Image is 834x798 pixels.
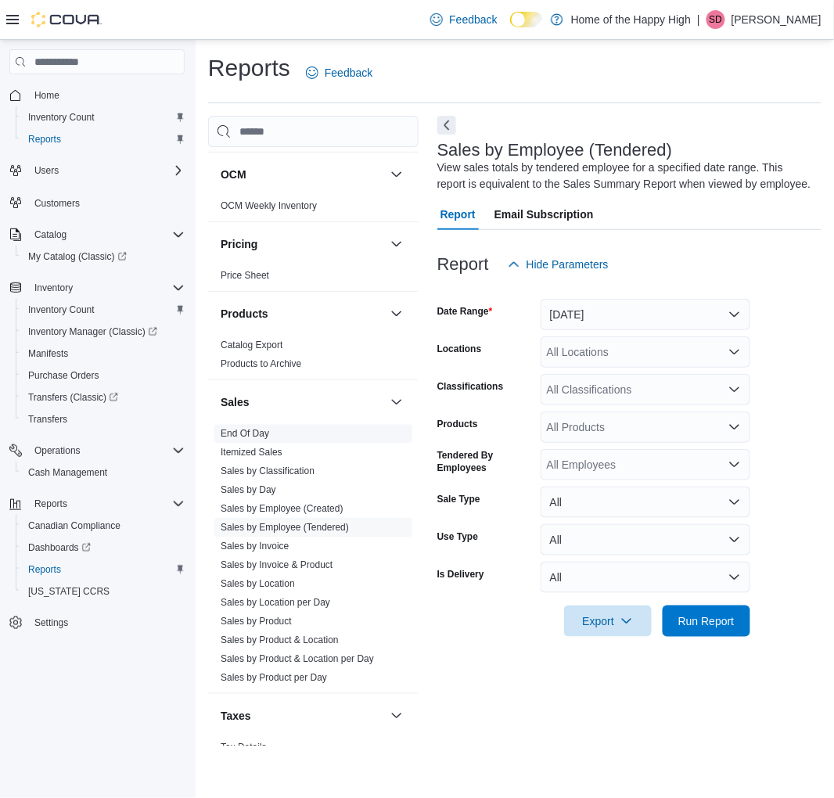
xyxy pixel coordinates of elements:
span: Inventory Count [28,304,95,316]
span: Reports [34,498,67,510]
a: Canadian Compliance [22,516,127,535]
span: [US_STATE] CCRS [28,585,110,598]
span: Sales by Product per Day [221,671,327,684]
span: Users [34,164,59,177]
a: Manifests [22,344,74,363]
button: Open list of options [728,346,741,358]
span: Sales by Product & Location per Day [221,652,374,665]
span: My Catalog (Classic) [22,247,185,266]
a: Sales by Product per Day [221,672,327,683]
h3: Pricing [221,236,257,252]
a: Home [28,86,66,105]
div: Spencer Dick [706,10,725,29]
a: Sales by Day [221,484,276,495]
h3: Report [437,255,489,274]
button: Purchase Orders [16,365,191,386]
a: End Of Day [221,428,269,439]
button: Reports [3,493,191,515]
button: Canadian Compliance [16,515,191,537]
span: Operations [28,441,185,460]
a: Feedback [300,57,379,88]
label: Classifications [437,380,504,393]
a: Products to Archive [221,358,301,369]
button: Inventory [28,279,79,297]
span: Home [34,89,59,102]
span: Sales by Employee (Tendered) [221,521,349,534]
button: Pricing [387,235,406,253]
button: Settings [3,612,191,634]
span: Reports [28,133,61,146]
span: Users [28,161,185,180]
span: Transfers [22,410,185,429]
span: Tax Details [221,741,267,753]
label: Use Type [437,530,478,543]
button: OCM [221,167,384,182]
span: Reports [22,130,185,149]
span: Settings [28,613,185,633]
span: Hide Parameters [527,257,609,272]
button: Products [221,306,384,322]
span: Sales by Invoice [221,540,289,552]
span: Products to Archive [221,358,301,370]
div: OCM [208,196,419,221]
span: Price Sheet [221,269,269,282]
h3: Taxes [221,708,251,724]
a: Customers [28,194,86,213]
button: Reports [28,494,74,513]
span: Inventory [28,279,185,297]
a: Itemized Sales [221,447,282,458]
a: Sales by Product [221,616,292,627]
div: View sales totals by tendered employee for a specified date range. This report is equivalent to t... [437,160,814,192]
button: Open list of options [728,458,741,471]
label: Is Delivery [437,568,484,581]
a: Sales by Invoice [221,541,289,552]
a: Sales by Employee (Tendered) [221,522,349,533]
a: Inventory Manager (Classic) [22,322,164,341]
button: Operations [3,440,191,462]
a: Price Sheet [221,270,269,281]
button: Users [28,161,65,180]
a: My Catalog (Classic) [22,247,133,266]
span: Customers [34,197,80,210]
span: Customers [28,192,185,212]
a: [US_STATE] CCRS [22,582,116,601]
span: Feedback [449,12,497,27]
span: Reports [22,560,185,579]
h3: OCM [221,167,246,182]
span: Cash Management [28,466,107,479]
span: Inventory Count [22,300,185,319]
span: Dark Mode [510,27,511,28]
a: Inventory Count [22,300,101,319]
h3: Sales [221,394,250,410]
span: Purchase Orders [22,366,185,385]
nav: Complex example [9,77,185,675]
span: Manifests [28,347,68,360]
span: Sales by Product [221,615,292,627]
span: Transfers [28,413,67,426]
a: Settings [28,614,74,633]
a: Catalog Export [221,340,282,350]
button: Manifests [16,343,191,365]
button: Taxes [221,708,384,724]
button: Export [564,606,652,637]
a: Feedback [424,4,503,35]
button: Pricing [221,236,384,252]
a: Inventory Count [22,108,101,127]
span: My Catalog (Classic) [28,250,127,263]
button: Customers [3,191,191,214]
a: Reports [22,130,67,149]
span: Inventory Manager (Classic) [28,325,157,338]
label: Locations [437,343,482,355]
button: Inventory [3,277,191,299]
a: Tax Details [221,742,267,753]
button: All [541,524,750,555]
button: OCM [387,165,406,184]
span: Export [573,606,642,637]
span: Catalog [34,228,67,241]
span: End Of Day [221,427,269,440]
span: Canadian Compliance [22,516,185,535]
span: Home [28,85,185,105]
button: Taxes [387,706,406,725]
a: Sales by Invoice & Product [221,559,333,570]
button: Run Report [663,606,750,637]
